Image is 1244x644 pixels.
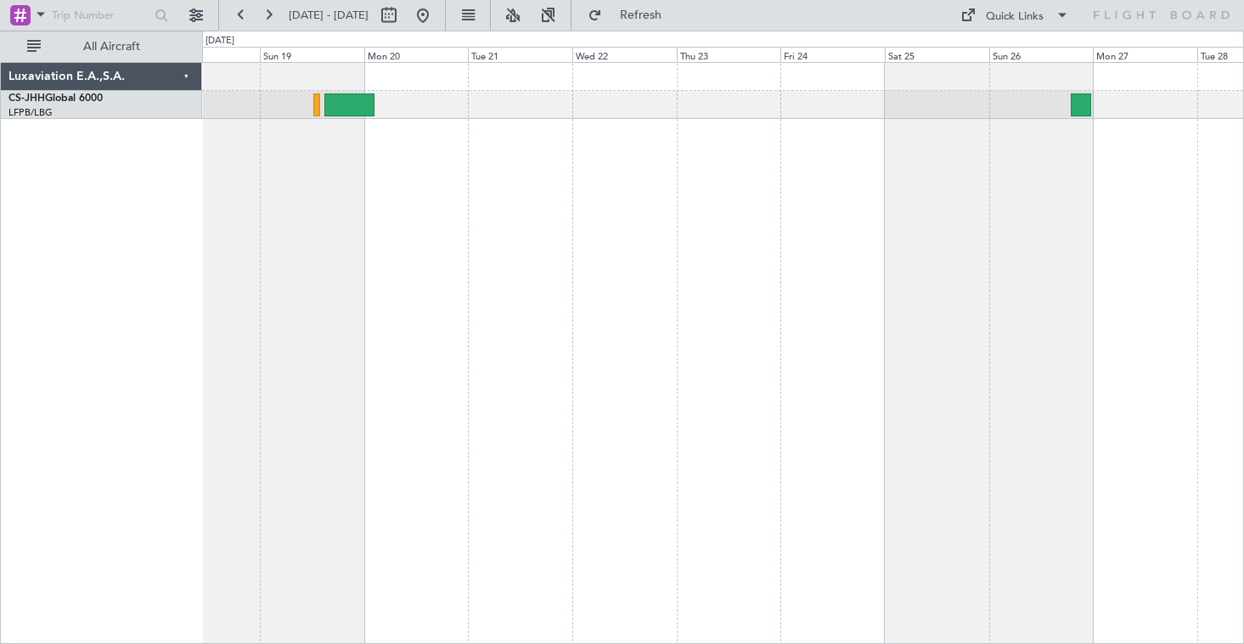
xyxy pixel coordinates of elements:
[8,106,53,119] a: LFPB/LBG
[44,41,179,53] span: All Aircraft
[155,47,260,62] div: Sat 18
[52,3,149,28] input: Trip Number
[19,33,184,60] button: All Aircraft
[580,2,682,29] button: Refresh
[205,34,234,48] div: [DATE]
[989,47,1094,62] div: Sun 26
[1093,47,1197,62] div: Mon 27
[780,47,885,62] div: Fri 24
[289,8,369,23] span: [DATE] - [DATE]
[952,2,1078,29] button: Quick Links
[468,47,572,62] div: Tue 21
[572,47,677,62] div: Wed 22
[260,47,364,62] div: Sun 19
[605,9,677,21] span: Refresh
[885,47,989,62] div: Sat 25
[8,93,103,104] a: CS-JHHGlobal 6000
[364,47,469,62] div: Mon 20
[677,47,781,62] div: Thu 23
[8,93,45,104] span: CS-JHH
[986,8,1044,25] div: Quick Links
